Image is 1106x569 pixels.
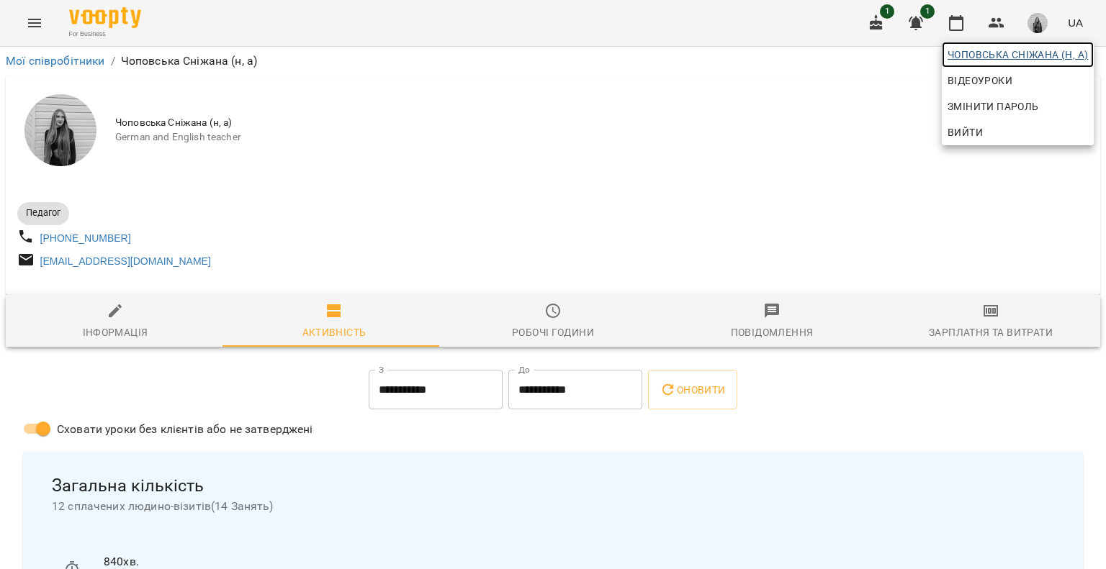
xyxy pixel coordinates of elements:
span: Змінити пароль [948,98,1088,115]
span: Вийти [948,124,983,141]
span: Чоповська Сніжана (н, а) [948,46,1088,63]
span: Відеоуроки [948,72,1012,89]
a: Змінити пароль [942,94,1094,119]
button: Вийти [942,119,1094,145]
a: Чоповська Сніжана (н, а) [942,42,1094,68]
a: Відеоуроки [942,68,1018,94]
